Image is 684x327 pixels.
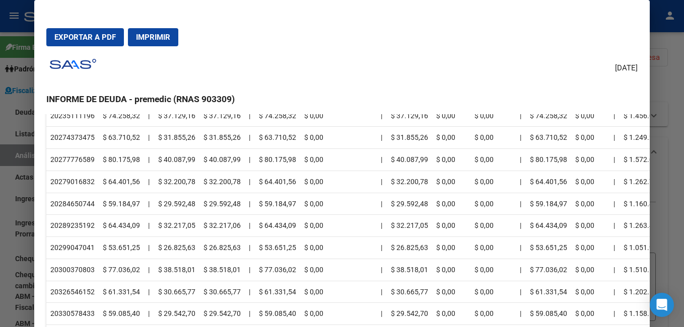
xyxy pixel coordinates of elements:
[609,237,620,259] td: |
[199,259,245,281] td: $ 38.518,01
[620,105,675,127] td: $ 1.456.045,47
[46,193,99,215] td: 20284650744
[245,127,255,149] td: |
[255,171,300,193] td: $ 64.401,56
[99,215,144,237] td: $ 64.434,09
[46,127,99,149] td: 20274373475
[245,149,255,171] td: |
[516,171,526,193] td: |
[245,303,255,325] td: |
[199,193,245,215] td: $ 29.592,48
[46,171,99,193] td: 20279016832
[154,149,199,171] td: $ 40.087,99
[432,171,470,193] td: $ 0,00
[377,193,387,215] td: |
[387,149,432,171] td: $ 40.087,99
[516,149,526,171] td: |
[526,303,571,325] td: $ 59.085,40
[255,193,300,215] td: $ 59.184,97
[154,281,199,303] td: $ 30.665,77
[526,149,571,171] td: $ 80.175,98
[377,215,387,237] td: |
[432,215,470,237] td: $ 0,00
[526,259,571,281] td: $ 77.036,02
[199,171,245,193] td: $ 32.200,78
[470,105,516,127] td: $ 0,00
[54,33,116,42] span: Exportar a PDF
[516,303,526,325] td: |
[620,127,675,149] td: $ 1.249.225,83
[46,149,99,171] td: 20277776589
[526,237,571,259] td: $ 53.651,25
[377,105,387,127] td: |
[609,259,620,281] td: |
[470,193,516,215] td: $ 0,00
[300,193,377,215] td: $ 0,00
[571,237,609,259] td: $ 0,00
[620,237,675,259] td: $ 1.051.985,37
[609,171,620,193] td: |
[571,127,609,149] td: $ 0,00
[199,127,245,149] td: $ 31.855,26
[387,127,432,149] td: $ 31.855,26
[526,215,571,237] td: $ 64.434,09
[136,33,170,42] span: Imprimir
[516,193,526,215] td: |
[154,237,199,259] td: $ 26.825,63
[144,281,154,303] td: |
[571,105,609,127] td: $ 0,00
[516,237,526,259] td: |
[199,281,245,303] td: $ 30.665,77
[470,127,516,149] td: $ 0,00
[144,149,154,171] td: |
[387,105,432,127] td: $ 37.129,16
[199,303,245,325] td: $ 29.542,70
[199,105,245,127] td: $ 37.129,16
[571,215,609,237] td: $ 0,00
[199,149,245,171] td: $ 40.087,99
[516,127,526,149] td: |
[255,149,300,171] td: $ 80.175,98
[154,193,199,215] td: $ 29.592,48
[609,281,620,303] td: |
[144,171,154,193] td: |
[154,259,199,281] td: $ 38.518,01
[516,105,526,127] td: |
[387,193,432,215] td: $ 29.592,48
[99,149,144,171] td: $ 80.175,98
[377,149,387,171] td: |
[300,237,377,259] td: $ 0,00
[46,237,99,259] td: 20299047041
[387,303,432,325] td: $ 29.542,70
[377,259,387,281] td: |
[245,193,255,215] td: |
[154,215,199,237] td: $ 32.217,05
[154,171,199,193] td: $ 32.200,78
[620,149,675,171] td: $ 1.572.078,02
[377,303,387,325] td: |
[620,259,675,281] td: $ 1.510.510,16
[144,303,154,325] td: |
[470,303,516,325] td: $ 0,00
[571,149,609,171] td: $ 0,00
[300,105,377,127] td: $ 0,00
[245,259,255,281] td: |
[526,193,571,215] td: $ 59.184,97
[300,127,377,149] td: $ 0,00
[144,215,154,237] td: |
[609,105,620,127] td: |
[516,281,526,303] td: |
[432,193,470,215] td: $ 0,00
[255,259,300,281] td: $ 77.036,02
[620,171,675,193] td: $ 1.262.775,67
[432,127,470,149] td: $ 0,00
[255,215,300,237] td: $ 64.434,09
[99,105,144,127] td: $ 74.258,32
[571,281,609,303] td: $ 0,00
[620,281,675,303] td: $ 1.202.579,27
[99,171,144,193] td: $ 64.401,56
[377,237,387,259] td: |
[255,303,300,325] td: $ 59.085,40
[432,303,470,325] td: $ 0,00
[46,259,99,281] td: 20300370803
